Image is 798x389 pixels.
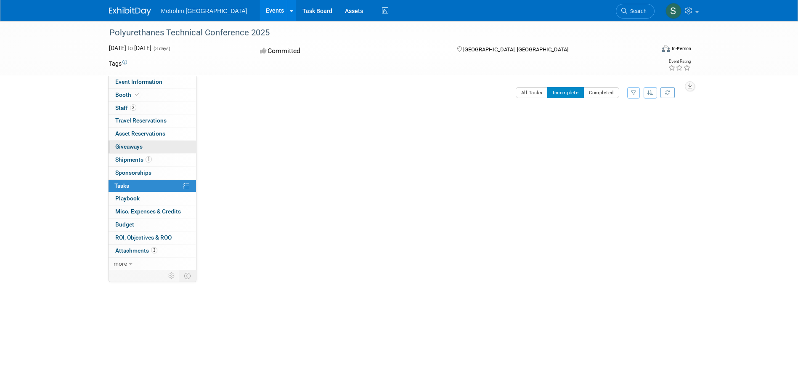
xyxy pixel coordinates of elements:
img: Format-Inperson.png [662,45,670,52]
span: Budget [115,221,134,228]
td: Toggle Event Tabs [179,270,196,281]
img: ExhibitDay [109,7,151,16]
span: Misc. Expenses & Credits [115,208,181,215]
i: Booth reservation complete [135,92,139,97]
div: Polyurethanes Technical Conference 2025 [106,25,642,40]
span: to [126,45,134,51]
a: Event Information [109,76,196,88]
div: Committed [257,44,443,59]
div: In-Person [671,45,691,52]
a: Travel Reservations [109,115,196,127]
a: more [109,258,196,270]
span: Travel Reservations [115,117,167,124]
span: Staff [115,104,136,111]
span: 1 [146,156,152,163]
a: Booth [109,89,196,101]
span: more [114,260,127,267]
a: Playbook [109,192,196,205]
td: Personalize Event Tab Strip [164,270,179,281]
a: Shipments1 [109,154,196,166]
button: All Tasks [516,87,548,98]
a: Misc. Expenses & Credits [109,205,196,218]
span: Shipments [115,156,152,163]
img: Shani Brockett [665,3,681,19]
span: 2 [130,104,136,111]
span: Asset Reservations [115,130,165,137]
a: Giveaways [109,141,196,153]
span: [GEOGRAPHIC_DATA], [GEOGRAPHIC_DATA] [463,46,568,53]
span: Giveaways [115,143,143,150]
div: Event Format [605,44,692,56]
span: Metrohm [GEOGRAPHIC_DATA] [161,8,247,14]
span: Sponsorships [115,169,151,176]
span: Search [627,8,647,14]
span: (3 days) [153,46,170,51]
span: Playbook [115,195,140,202]
a: Asset Reservations [109,128,196,140]
a: Staff2 [109,102,196,115]
span: 3 [151,247,157,253]
span: Booth [115,91,141,98]
a: Refresh [660,87,675,98]
span: [DATE] [DATE] [109,45,151,51]
span: Tasks [114,182,129,189]
button: Completed [583,87,619,98]
a: Sponsorships [109,167,196,179]
a: Tasks [109,180,196,192]
button: Incomplete [547,87,584,98]
span: ROI, Objectives & ROO [115,234,172,241]
a: Attachments3 [109,245,196,257]
span: Attachments [115,247,157,254]
span: Event Information [115,78,162,85]
a: ROI, Objectives & ROO [109,232,196,244]
div: Event Rating [668,59,691,64]
td: Tags [109,59,127,68]
a: Budget [109,218,196,231]
a: Search [616,4,655,19]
